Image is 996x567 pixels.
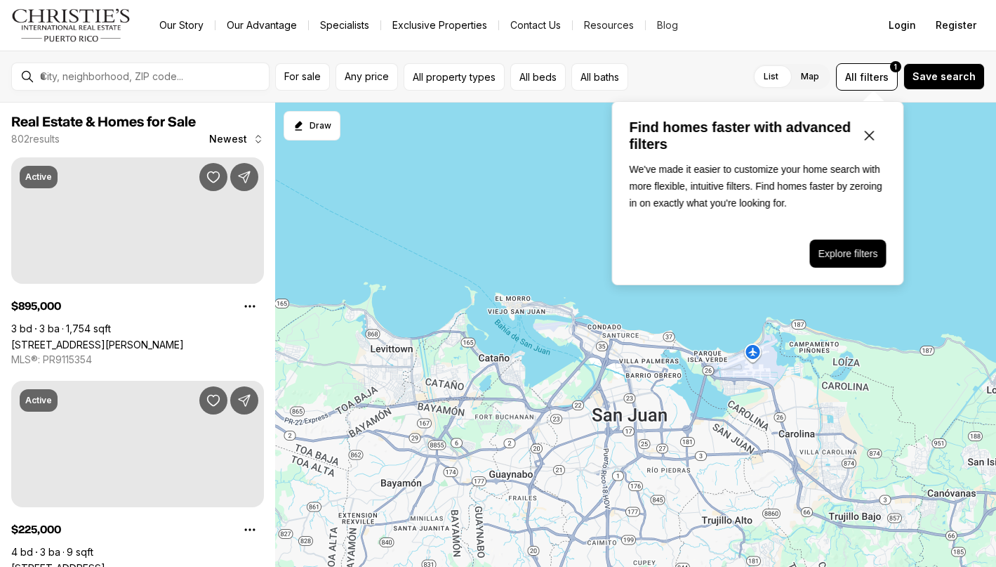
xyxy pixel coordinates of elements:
[894,61,897,72] span: 1
[790,64,830,89] label: Map
[381,15,498,35] a: Exclusive Properties
[573,15,645,35] a: Resources
[25,171,52,183] p: Active
[236,292,264,320] button: Property options
[148,15,215,35] a: Our Story
[336,63,398,91] button: Any price
[499,15,572,35] button: Contact Us
[199,163,227,191] button: Save Property: 100 DEL MUELLE #1905
[11,339,184,351] a: 100 DEL MUELLE #1905, SAN JUAN PR, 00901
[853,119,887,152] button: Close popover
[345,71,389,82] span: Any price
[903,63,985,90] button: Save search
[215,15,308,35] a: Our Advantage
[845,70,857,84] span: All
[571,63,628,91] button: All baths
[927,11,985,39] button: Register
[630,119,853,152] p: Find homes faster with advanced filters
[201,125,272,153] button: Newest
[275,63,330,91] button: For sale
[510,63,566,91] button: All beds
[646,15,689,35] a: Blog
[309,15,380,35] a: Specialists
[199,386,227,415] button: Save Property: Calle 1 VILLAS DE LEVITTOWN #A12
[810,240,887,268] button: Explore filters
[889,20,916,31] span: Login
[836,63,898,91] button: Allfilters1
[11,115,196,129] span: Real Estate & Homes for Sale
[936,20,976,31] span: Register
[209,133,247,145] span: Newest
[236,516,264,544] button: Property options
[630,161,887,211] p: We've made it easier to customize your home search with more flexible, intuitive filters. Find ho...
[880,11,924,39] button: Login
[752,64,790,89] label: List
[11,8,131,42] img: logo
[860,70,889,84] span: filters
[25,395,52,406] p: Active
[11,133,60,145] p: 802 results
[284,111,340,141] button: Start drawing
[912,71,976,82] span: Save search
[284,71,321,82] span: For sale
[404,63,505,91] button: All property types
